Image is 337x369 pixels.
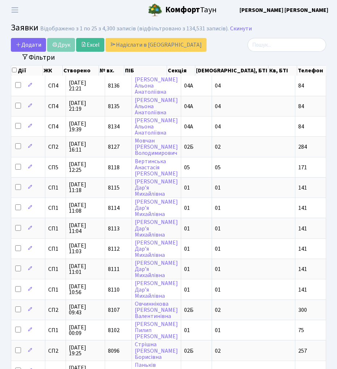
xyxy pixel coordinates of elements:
[69,345,102,356] span: [DATE] 19:25
[48,287,63,293] span: СП1
[11,65,43,76] th: Дії
[298,164,307,171] span: 171
[11,21,38,34] span: Заявки
[215,245,221,253] span: 01
[43,65,63,76] th: ЖК
[108,225,120,233] span: 8113
[215,286,221,294] span: 01
[48,226,63,232] span: СП1
[135,239,178,259] a: [PERSON_NAME]Дар’яМихайлівна
[184,326,190,334] span: 01
[269,65,297,76] th: Кв, БТІ
[76,38,104,52] a: Excel
[135,259,178,279] a: [PERSON_NAME]Дар’яМихайлівна
[108,82,120,90] span: 8136
[215,102,221,110] span: 04
[108,326,120,334] span: 8102
[99,65,124,76] th: № вх.
[11,38,46,52] a: Додати
[240,6,328,14] a: [PERSON_NAME] [PERSON_NAME]
[6,4,24,16] button: Переключити навігацію
[167,65,196,76] th: Секція
[165,4,217,16] span: Таун
[215,82,221,90] span: 04
[48,185,63,191] span: СП1
[69,325,102,336] span: [DATE] 00:09
[298,326,304,334] span: 75
[195,65,269,76] th: [DEMOGRAPHIC_DATA], БТІ
[148,3,162,17] img: logo.png
[215,204,221,212] span: 01
[184,164,190,171] span: 05
[184,102,193,110] span: 04А
[69,263,102,275] span: [DATE] 11:01
[48,246,63,252] span: СП1
[48,165,63,170] span: СП5
[135,320,178,340] a: [PERSON_NAME]Пилип[PERSON_NAME]
[298,306,307,314] span: 300
[48,327,63,333] span: СП1
[108,164,120,171] span: 8118
[108,245,120,253] span: 8112
[184,82,193,90] span: 04А
[184,204,190,212] span: 01
[184,123,193,131] span: 04А
[135,219,178,239] a: [PERSON_NAME]Дар’яМихайлівна
[108,265,120,273] span: 8111
[298,123,304,131] span: 84
[215,225,221,233] span: 01
[48,144,63,150] span: СП2
[184,184,190,192] span: 01
[69,80,102,92] span: [DATE] 21:21
[298,82,304,90] span: 84
[215,164,221,171] span: 05
[108,123,120,131] span: 8134
[184,225,190,233] span: 01
[135,178,178,198] a: [PERSON_NAME]Дар’яМихайлівна
[215,347,221,355] span: 02
[135,280,178,300] a: [PERSON_NAME]Дар’яМихайлівна
[298,225,307,233] span: 141
[69,284,102,295] span: [DATE] 10:56
[69,304,102,315] span: [DATE] 09:43
[108,306,120,314] span: 8107
[69,202,102,214] span: [DATE] 11:08
[298,286,307,294] span: 141
[108,184,120,192] span: 8115
[230,25,252,32] a: Скинути
[298,102,304,110] span: 84
[40,25,229,32] div: Відображено з 1 по 25 з 4,300 записів (відфільтровано з 134,531 записів).
[135,76,178,96] a: [PERSON_NAME]АльонаАнатоліївна
[135,157,178,178] a: ВертинськаАнастасія[PERSON_NAME]
[184,306,194,314] span: 02Б
[108,102,120,110] span: 8135
[165,4,200,16] b: Комфорт
[108,286,120,294] span: 8110
[298,245,307,253] span: 141
[298,184,307,192] span: 141
[215,123,221,131] span: 04
[16,41,41,49] span: Додати
[215,184,221,192] span: 01
[135,96,178,116] a: [PERSON_NAME]АльонаАнатоліївна
[108,347,120,355] span: 8096
[69,182,102,193] span: [DATE] 11:18
[135,341,178,361] a: Стрішна[PERSON_NAME]Борисівна
[48,266,63,272] span: СП1
[184,286,190,294] span: 01
[69,121,102,132] span: [DATE] 19:39
[184,143,194,151] span: 02Б
[48,307,63,313] span: СП2
[298,143,307,151] span: 284
[215,265,221,273] span: 01
[215,326,221,334] span: 01
[69,243,102,254] span: [DATE] 11:03
[135,137,178,157] a: Мовчан[PERSON_NAME]Володимирович
[298,204,307,212] span: 141
[69,222,102,234] span: [DATE] 11:04
[108,204,120,212] span: 8114
[48,205,63,211] span: СП1
[48,83,63,89] span: СП4
[69,100,102,112] span: [DATE] 21:19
